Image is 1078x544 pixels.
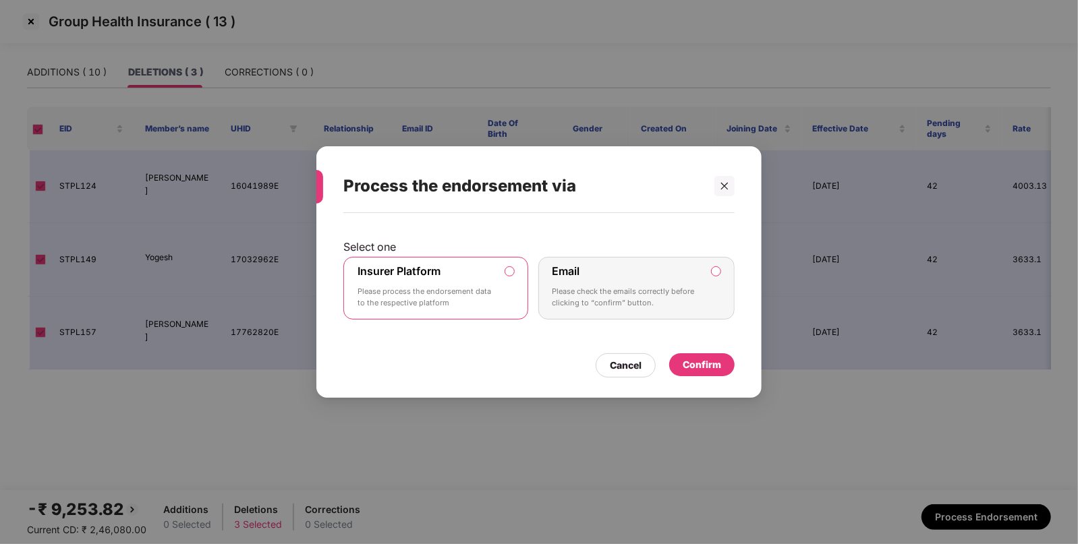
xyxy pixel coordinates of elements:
input: EmailPlease check the emails correctly before clicking to “confirm” button. [712,267,720,276]
label: Email [552,264,580,278]
input: Insurer PlatformPlease process the endorsement data to the respective platform [505,267,514,276]
div: Process the endorsement via [343,160,702,212]
p: Select one [343,240,735,253]
p: Please check the emails correctly before clicking to “confirm” button. [552,286,702,309]
div: Cancel [610,358,642,373]
label: Insurer Platform [358,264,441,278]
div: Confirm [683,357,721,372]
span: close [720,181,729,190]
p: Please process the endorsement data to the respective platform [358,286,495,309]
